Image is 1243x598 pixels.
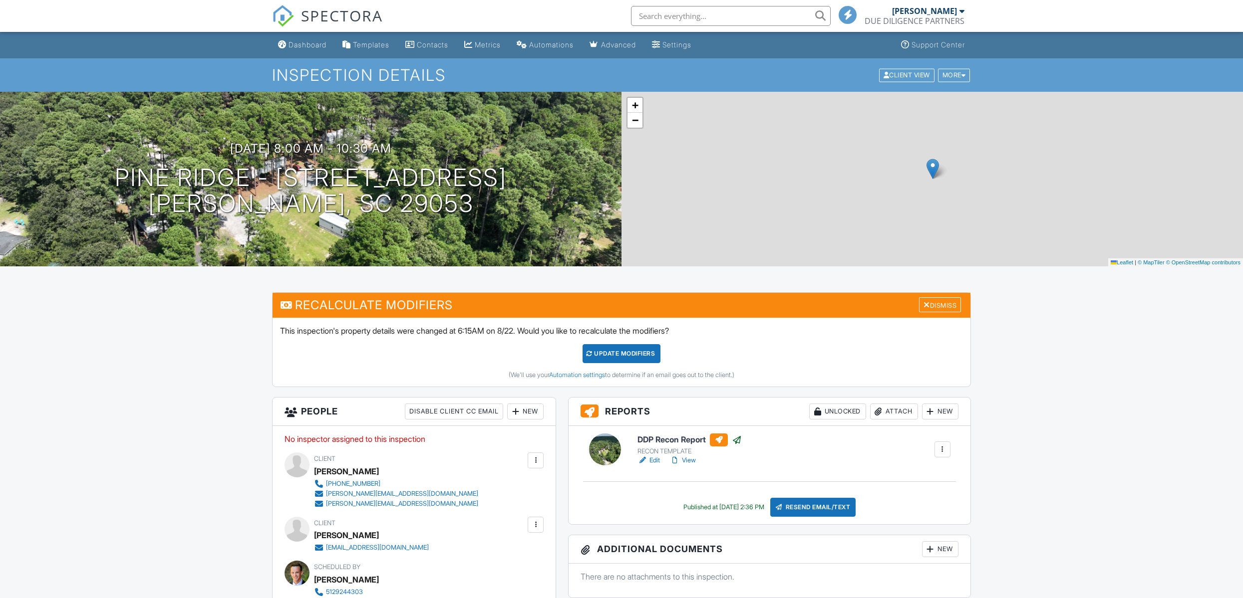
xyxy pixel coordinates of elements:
a: Contacts [401,36,452,54]
h3: People [273,398,556,426]
div: New [922,403,958,419]
div: Automations [529,40,574,49]
a: Edit [637,455,660,465]
div: Templates [353,40,389,49]
span: + [632,99,638,111]
div: [PERSON_NAME] [314,528,379,543]
a: Settings [648,36,695,54]
h3: [DATE] 8:00 am - 10:30 am [230,142,391,155]
input: Search everything... [631,6,831,26]
a: Templates [338,36,393,54]
a: [PERSON_NAME][EMAIL_ADDRESS][DOMAIN_NAME] [314,489,478,499]
div: Contacts [417,40,448,49]
div: Dismiss [919,297,961,313]
p: There are no attachments to this inspection. [581,571,958,582]
a: DDP Recon Report RECON TEMPLATE [637,433,742,455]
div: [PHONE_NUMBER] [326,480,380,488]
div: Published at [DATE] 2:36 PM [683,503,764,511]
span: Scheduled By [314,563,360,571]
a: Client View [878,71,937,78]
h3: Recalculate Modifiers [273,293,970,317]
div: DUE DILIGENCE PARTNERS [865,16,964,26]
div: Disable Client CC Email [405,403,503,419]
span: Client [314,455,335,462]
div: RECON TEMPLATE [637,447,742,455]
a: View [670,455,696,465]
h3: Additional Documents [569,535,970,564]
a: 5129244303 [314,587,478,597]
div: 5129244303 [326,588,363,596]
a: Automations (Basic) [513,36,578,54]
a: Advanced [586,36,640,54]
a: Support Center [897,36,969,54]
div: Attach [870,403,918,419]
span: − [632,114,638,126]
div: [PERSON_NAME] [892,6,957,16]
img: The Best Home Inspection Software - Spectora [272,5,294,27]
div: Settings [662,40,691,49]
a: Zoom out [627,113,642,128]
div: Unlocked [809,403,866,419]
span: Client [314,519,335,527]
div: UPDATE Modifiers [583,344,661,363]
a: Leaflet [1111,259,1133,265]
a: SPECTORA [272,13,383,34]
div: [PERSON_NAME][EMAIL_ADDRESS][DOMAIN_NAME] [326,490,478,498]
div: [PERSON_NAME] [314,572,379,587]
div: Metrics [475,40,501,49]
div: [EMAIL_ADDRESS][DOMAIN_NAME] [326,544,429,552]
h1: Inspection Details [272,66,971,84]
a: [EMAIL_ADDRESS][DOMAIN_NAME] [314,543,429,553]
div: Support Center [912,40,965,49]
a: © MapTiler [1138,259,1165,265]
h1: Pine Ridge - [STREET_ADDRESS] [PERSON_NAME], SC 29053 [115,165,507,217]
a: Metrics [460,36,505,54]
a: Dashboard [274,36,330,54]
p: No inspector assigned to this inspection [285,433,544,444]
h6: DDP Recon Report [637,433,742,446]
a: Automation settings [549,371,605,379]
a: [PHONE_NUMBER] [314,479,478,489]
div: [PERSON_NAME] [314,464,379,479]
span: SPECTORA [301,5,383,26]
a: [PERSON_NAME][EMAIL_ADDRESS][DOMAIN_NAME] [314,499,478,509]
div: Dashboard [289,40,326,49]
div: Advanced [601,40,636,49]
a: Zoom in [627,98,642,113]
div: [PERSON_NAME][EMAIL_ADDRESS][DOMAIN_NAME] [326,500,478,508]
span: | [1135,259,1136,265]
h3: Reports [569,398,970,426]
div: This inspection's property details were changed at 6:15AM on 8/22. Would you like to recalculate ... [273,318,970,387]
div: New [507,403,544,419]
div: More [938,68,970,82]
a: © OpenStreetMap contributors [1166,259,1241,265]
img: Marker [927,159,939,179]
div: Client View [879,68,934,82]
div: Resend Email/Text [770,498,856,517]
div: (We'll use your to determine if an email goes out to the client.) [280,371,963,379]
div: New [922,541,958,557]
